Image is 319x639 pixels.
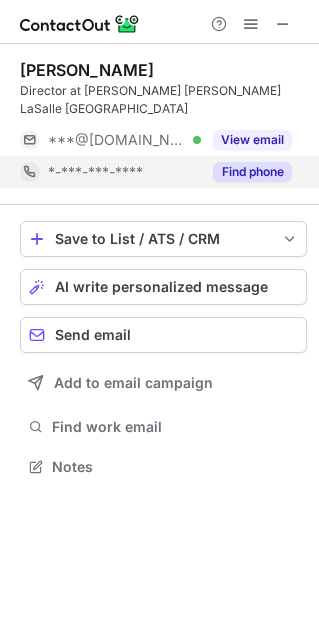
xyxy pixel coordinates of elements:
img: ContactOut v5.3.10 [20,12,140,36]
span: Send email [55,327,131,343]
span: Notes [52,458,299,476]
button: Notes [20,453,307,481]
span: Add to email campaign [54,375,213,391]
span: ***@[DOMAIN_NAME] [48,131,186,149]
button: Add to email campaign [20,365,307,401]
div: [PERSON_NAME] [20,60,154,80]
span: Find work email [52,418,299,436]
div: Save to List / ATS / CRM [55,231,272,247]
button: Send email [20,317,307,353]
button: AI write personalized message [20,269,307,305]
div: Director at [PERSON_NAME] [PERSON_NAME] LaSalle [GEOGRAPHIC_DATA] [20,82,307,118]
button: Reveal Button [213,130,292,150]
button: Find work email [20,413,307,441]
button: Reveal Button [213,162,292,182]
button: save-profile-one-click [20,221,307,257]
span: AI write personalized message [55,279,268,295]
